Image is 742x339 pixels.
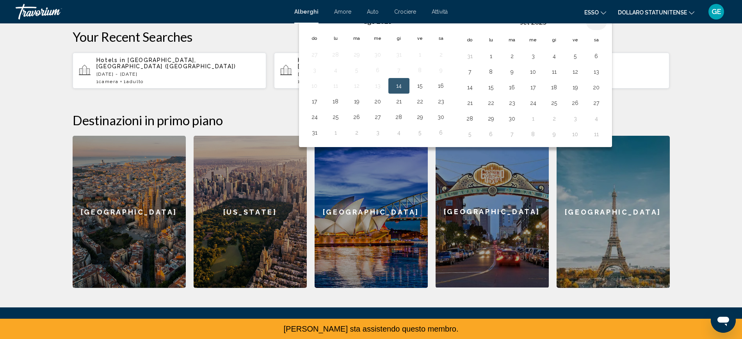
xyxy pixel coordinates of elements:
[432,9,448,15] a: Attività
[351,127,363,138] button: Day 2
[711,308,736,333] iframe: Pulsante per avviare la finestra di messaggistica
[464,98,476,108] button: Day 21
[308,80,321,91] button: Day 10
[584,7,606,18] button: Cambia lingua
[527,66,539,77] button: Day 10
[16,4,286,20] a: Viaggio
[99,79,118,84] span: Camera
[527,98,539,108] button: Day 24
[298,57,398,69] span: [GEOGRAPHIC_DATA], [GEOGRAPHIC_DATA] (LCV)
[435,127,447,138] button: Day 6
[351,96,363,107] button: Day 19
[506,129,518,140] button: Day 7
[527,82,539,93] button: Day 17
[73,112,670,128] h2: Destinazioni in primo piano
[464,51,476,62] button: Day 31
[548,82,561,93] button: Day 18
[527,51,539,62] button: Day 3
[329,49,342,60] button: Day 28
[351,49,363,60] button: Day 29
[527,129,539,140] button: Day 8
[126,79,144,84] span: Adulto
[464,129,476,140] button: Day 5
[435,80,447,91] button: Day 16
[464,113,476,124] button: Day 28
[329,127,342,138] button: Day 1
[351,80,363,91] button: Day 12
[435,112,447,122] button: Day 30
[414,65,426,76] button: Day 8
[435,49,447,60] button: Day 2
[506,98,518,108] button: Day 23
[73,136,186,288] a: [GEOGRAPHIC_DATA]
[394,9,416,15] a: Crociere
[308,127,321,138] button: Day 31
[569,66,582,77] button: Day 12
[590,98,603,108] button: Day 27
[435,65,447,76] button: Day 9
[414,112,426,122] button: Day 29
[298,71,462,77] p: [DATE] - [DATE]
[712,7,721,16] font: GE
[569,129,582,140] button: Day 10
[414,127,426,138] button: Day 5
[590,82,603,93] button: Day 20
[485,98,497,108] button: Day 22
[308,96,321,107] button: Day 17
[308,112,321,122] button: Day 24
[393,65,405,76] button: Day 7
[706,4,726,20] button: Menu utente
[557,136,670,288] div: [GEOGRAPHIC_DATA]
[485,113,497,124] button: Day 29
[548,113,561,124] button: Day 2
[618,9,687,16] font: Dollaro statunitense
[393,96,405,107] button: Day 21
[414,49,426,60] button: Day 1
[618,7,694,18] button: Cambia valuta
[548,129,561,140] button: Day 9
[414,96,426,107] button: Day 22
[298,79,320,84] span: 1
[194,136,307,288] a: [US_STATE]
[308,65,321,76] button: Day 3
[372,65,384,76] button: Day 6
[464,66,476,77] button: Day 7
[485,66,497,77] button: Day 8
[334,9,351,15] font: Amore
[590,113,603,124] button: Day 4
[315,136,428,288] a: [GEOGRAPHIC_DATA]
[584,9,599,16] font: Esso
[367,9,379,15] a: Auto
[569,82,582,93] button: Day 19
[372,49,384,60] button: Day 30
[298,57,327,63] span: Hotels in
[274,52,468,89] button: Hotels in [GEOGRAPHIC_DATA], [GEOGRAPHIC_DATA] (LCV)[DATE] - [DATE]1Camera3Adulti
[506,82,518,93] button: Day 16
[284,325,459,333] span: [PERSON_NAME] sta assistendo questo membro.
[329,96,342,107] button: Day 18
[329,112,342,122] button: Day 25
[436,136,549,288] a: [GEOGRAPHIC_DATA]
[569,51,582,62] button: Day 5
[464,82,476,93] button: Day 14
[548,51,561,62] button: Day 4
[485,82,497,93] button: Day 15
[414,80,426,91] button: Day 15
[590,51,603,62] button: Day 6
[590,129,603,140] button: Day 11
[527,113,539,124] button: Day 1
[393,49,405,60] button: Day 31
[372,127,384,138] button: Day 3
[506,51,518,62] button: Day 2
[294,9,319,15] a: Alberghi
[124,79,144,84] span: 1
[393,127,405,138] button: Day 4
[372,80,384,91] button: Day 13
